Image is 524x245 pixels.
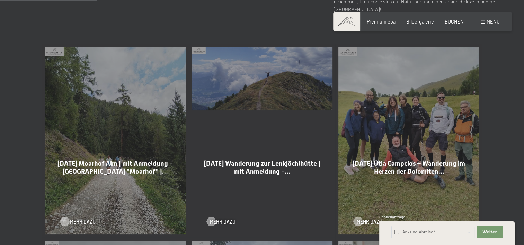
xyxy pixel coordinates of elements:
[354,218,382,225] a: Mehr dazu
[207,218,236,225] a: Mehr dazu
[57,160,173,175] span: [DATE] Moarhof Alm | mit Anmeldung - [GEOGRAPHIC_DATA] "Moarhof" |…
[477,226,503,238] button: Weiter
[210,218,236,225] span: Mehr dazu
[204,160,320,175] span: [DATE] Wanderung zur Lenkjöchlhütte | mit Anmeldung -…
[357,218,382,225] span: Mehr dazu
[379,215,405,219] span: Schnellanfrage
[70,218,96,225] span: Mehr dazu
[482,229,497,235] span: Weiter
[406,19,434,25] a: Bildergalerie
[487,19,500,25] span: Menü
[353,160,465,175] span: [DATE] Ütia Campcios – Wanderung im Herzen der Dolomiten…
[60,218,89,225] a: Mehr dazu
[445,19,464,25] a: BUCHEN
[367,19,396,25] a: Premium Spa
